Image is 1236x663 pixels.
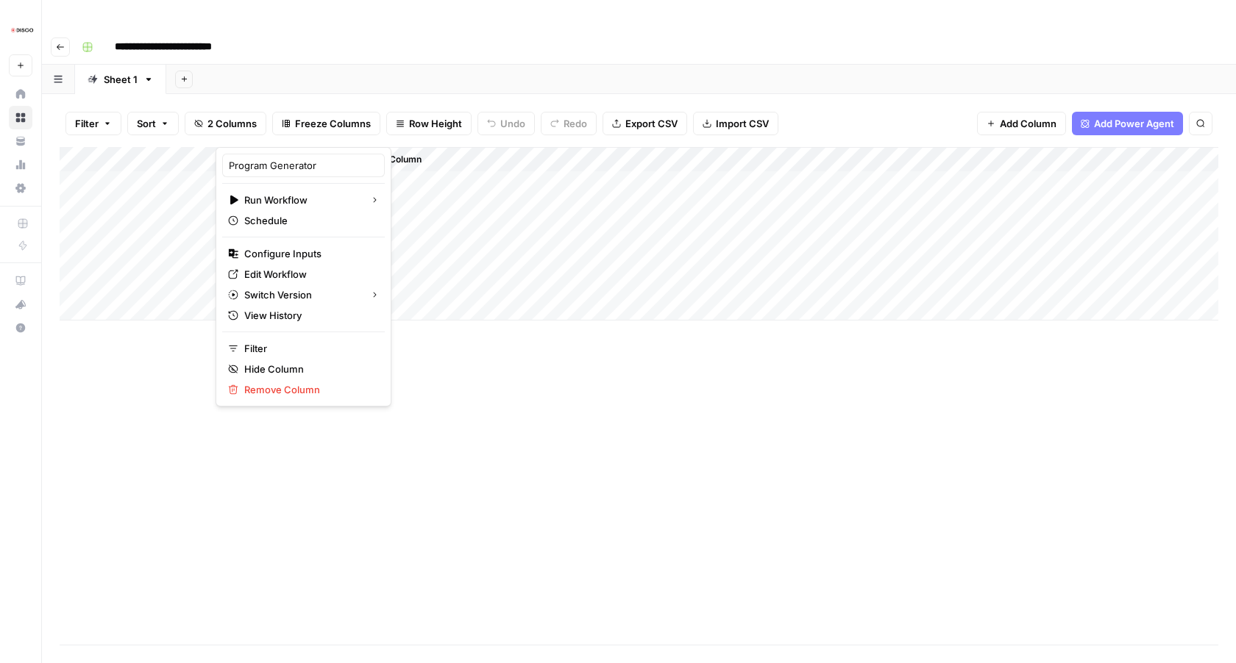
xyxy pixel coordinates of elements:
[244,193,358,207] span: Run Workflow
[977,112,1066,135] button: Add Column
[9,17,35,43] img: Disco Logo
[185,112,266,135] button: 2 Columns
[9,176,32,200] a: Settings
[244,362,373,376] span: Hide Column
[9,316,32,340] button: Help + Support
[244,341,373,356] span: Filter
[75,116,99,131] span: Filter
[716,116,769,131] span: Import CSV
[9,153,32,176] a: Usage
[370,153,422,166] span: Add Column
[244,287,358,302] span: Switch Version
[244,213,373,228] span: Schedule
[1094,116,1174,131] span: Add Power Agent
[137,116,156,131] span: Sort
[127,112,179,135] button: Sort
[9,269,32,293] a: AirOps Academy
[541,112,597,135] button: Redo
[244,267,373,282] span: Edit Workflow
[1000,116,1056,131] span: Add Column
[625,116,678,131] span: Export CSV
[272,112,380,135] button: Freeze Columns
[9,293,32,316] button: What's new?
[1072,112,1183,135] button: Add Power Agent
[244,246,373,261] span: Configure Inputs
[9,106,32,129] a: Browse
[207,116,257,131] span: 2 Columns
[9,12,32,49] button: Workspace: Disco
[500,116,525,131] span: Undo
[9,129,32,153] a: Your Data
[75,65,166,94] a: Sheet 1
[104,72,138,87] div: Sheet 1
[693,112,778,135] button: Import CSV
[477,112,535,135] button: Undo
[65,112,121,135] button: Filter
[244,382,373,397] span: Remove Column
[10,293,32,315] div: What's new?
[386,112,472,135] button: Row Height
[564,116,587,131] span: Redo
[409,116,462,131] span: Row Height
[244,308,373,323] span: View History
[9,82,32,106] a: Home
[295,116,371,131] span: Freeze Columns
[603,112,687,135] button: Export CSV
